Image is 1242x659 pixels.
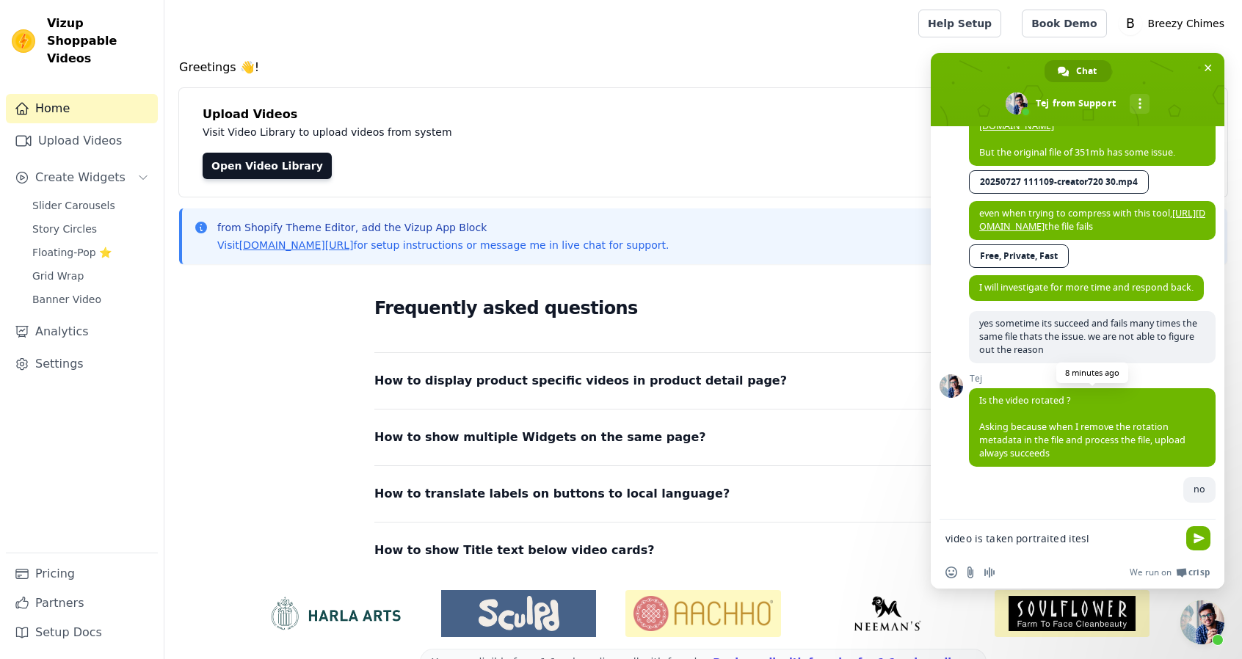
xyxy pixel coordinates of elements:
[374,427,706,448] span: How to show multiple Widgets on the same page?
[179,59,1227,76] h4: Greetings 👋!
[23,195,158,216] a: Slider Carousels
[1130,94,1150,114] div: More channels
[1045,60,1111,82] div: Chat
[984,567,995,578] span: Audio message
[1022,10,1106,37] a: Book Demo
[1130,567,1172,578] span: We run on
[1200,60,1216,76] span: Close chat
[945,567,957,578] span: Insert an emoji
[32,269,84,283] span: Grid Wrap
[6,589,158,618] a: Partners
[35,169,126,186] span: Create Widgets
[32,245,112,260] span: Floating-Pop ⭐
[979,394,1185,459] span: Is the video rotated ? Asking because when I remove the rotation metadata in the file and process...
[203,123,860,141] p: Visit Video Library to upload videos from system
[203,106,1204,123] h4: Upload Videos
[441,596,596,631] img: Sculpd US
[6,94,158,123] a: Home
[979,207,1205,233] a: [URL][DOMAIN_NAME]
[1188,567,1210,578] span: Crisp
[203,153,332,179] a: Open Video Library
[23,219,158,239] a: Story Circles
[47,15,152,68] span: Vizup Shoppable Videos
[374,540,655,561] span: How to show Title text below video cards?
[995,590,1150,637] img: Soulflower
[969,244,1069,268] a: Free, Private, Fast
[12,29,35,53] img: Vizup
[1186,526,1210,550] span: Send
[810,596,965,631] img: Neeman's
[945,532,1177,545] textarea: Compose your message...
[6,349,158,379] a: Settings
[374,540,1032,561] button: How to show Title text below video cards?
[374,484,1032,504] button: How to translate labels on buttons to local language?
[374,484,730,504] span: How to translate labels on buttons to local language?
[1194,483,1205,495] span: no
[32,198,115,213] span: Slider Carousels
[979,281,1194,294] span: I will investigate for more time and respond back.
[6,618,158,647] a: Setup Docs
[965,567,976,578] span: Send a file
[979,317,1197,356] span: yes sometime its succeed and fails many times the same file thats the issue. we are not able to f...
[374,427,1032,448] button: How to show multiple Widgets on the same page?
[969,170,1149,194] a: 20250727 111109-creator720 30.mp4
[23,242,158,263] a: Floating-Pop ⭐
[918,10,1001,37] a: Help Setup
[239,239,354,251] a: [DOMAIN_NAME][URL]
[1180,600,1224,644] div: Close chat
[969,374,1216,384] span: Tej
[374,294,1032,323] h2: Frequently asked questions
[6,317,158,346] a: Analytics
[6,559,158,589] a: Pricing
[23,289,158,310] a: Banner Video
[6,126,158,156] a: Upload Videos
[1119,10,1230,37] button: B Breezy Chimes
[1076,60,1097,82] span: Chat
[257,596,412,631] img: HarlaArts
[1130,567,1210,578] a: We run onCrisp
[374,371,1032,391] button: How to display product specific videos in product detail page?
[23,266,158,286] a: Grid Wrap
[217,238,669,252] p: Visit for setup instructions or message me in live chat for support.
[1126,16,1135,31] text: B
[32,292,101,307] span: Banner Video
[6,163,158,192] button: Create Widgets
[374,371,787,391] span: How to display product specific videos in product detail page?
[217,220,669,235] p: from Shopify Theme Editor, add the Vizup App Block
[979,207,1205,233] span: even when trying to compress with this tool, the file fails
[625,590,780,637] img: Aachho
[32,222,97,236] span: Story Circles
[1142,10,1230,37] p: Breezy Chimes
